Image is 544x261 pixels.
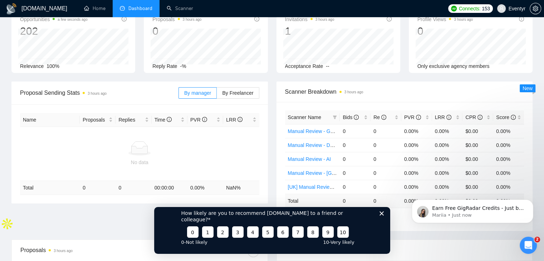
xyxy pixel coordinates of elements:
[6,3,17,15] img: logo
[20,113,80,127] th: Name
[288,114,321,120] span: Scanner Name
[288,142,342,148] a: Manual Review - Design
[340,138,371,152] td: 0
[493,152,524,166] td: 0.00%
[371,138,401,152] td: 0
[80,113,116,127] th: Proposals
[499,6,504,11] span: user
[432,138,463,152] td: 0.00%
[326,63,329,69] span: --
[226,117,242,123] span: LRR
[116,181,151,195] td: 0
[496,114,515,120] span: Score
[84,5,106,11] a: homeHome
[285,194,340,208] td: Total
[401,152,432,166] td: 0.00%
[83,116,107,124] span: Proposals
[187,181,223,195] td: 0.00 %
[344,90,363,94] time: 3 hours ago
[482,5,490,13] span: 153
[340,180,371,194] td: 0
[534,237,540,242] span: 2
[80,181,116,195] td: 0
[285,63,323,69] span: Acceptance Rate
[462,138,493,152] td: $0.00
[180,63,186,69] span: -%
[519,16,524,21] span: info-circle
[120,6,125,11] span: dashboard
[417,63,490,69] span: Only exclusive agency members
[20,24,88,38] div: 202
[340,166,371,180] td: 0
[462,180,493,194] td: $0.00
[237,117,242,122] span: info-circle
[465,114,482,120] span: CPR
[432,166,463,180] td: 0.00%
[285,24,334,38] div: 1
[404,114,421,120] span: PVR
[371,166,401,180] td: 0
[493,180,524,194] td: 0.00%
[401,166,432,180] td: 0.00%
[417,24,473,38] div: 0
[451,6,457,11] img: upwork-logo.png
[343,114,359,120] span: Bids
[340,124,371,138] td: 0
[288,156,331,162] a: Manual Review - AI
[152,15,201,24] span: Proposals
[381,115,386,120] span: info-circle
[254,16,259,21] span: info-circle
[184,90,211,96] span: By manager
[416,115,421,120] span: info-circle
[371,152,401,166] td: 0
[530,6,541,11] a: setting
[46,63,59,69] span: 100%
[152,181,187,195] td: 00:00:00
[167,5,193,11] a: searchScanner
[288,170,437,176] a: Manual Review - [GEOGRAPHIC_DATA] & [GEOGRAPHIC_DATA]
[401,124,432,138] td: 0.00%
[477,115,482,120] span: info-circle
[462,124,493,138] td: $0.00
[152,63,177,69] span: Reply Rate
[155,117,172,123] span: Time
[285,15,334,24] span: Invitations
[462,152,493,166] td: $0.00
[333,115,337,119] span: filter
[493,124,524,138] td: 0.00%
[340,152,371,166] td: 0
[530,3,541,14] button: setting
[222,90,253,96] span: By Freelancer
[118,116,143,124] span: Replies
[340,194,371,208] td: 0
[183,18,202,21] time: 3 hours ago
[435,114,451,120] span: LRR
[88,92,107,95] time: 3 hours ago
[20,88,178,97] span: Proposal Sending Stats
[371,194,401,208] td: 0
[432,180,463,194] td: 0.00%
[122,16,127,21] span: info-circle
[202,117,207,122] span: info-circle
[493,166,524,180] td: 0.00%
[288,128,340,134] a: Manual Review - Game
[511,115,516,120] span: info-circle
[20,246,139,257] div: Proposals
[223,181,259,195] td: NaN %
[154,207,390,254] iframe: Survey from GigRadar.io
[128,5,152,11] span: Dashboard
[58,18,87,21] time: a few seconds ago
[285,246,524,255] span: Invitations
